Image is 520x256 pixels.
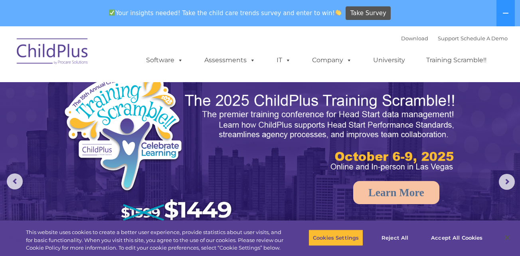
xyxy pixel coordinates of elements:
[346,6,391,20] a: Take Survey
[13,33,93,73] img: ChildPlus by Procare Solutions
[350,6,386,20] span: Take Survey
[498,229,516,246] button: Close
[401,35,428,41] a: Download
[353,181,439,204] a: Learn More
[365,52,413,68] a: University
[106,5,345,21] span: Your insights needed! Take the child care trends survey and enter to win!
[111,53,135,59] span: Last name
[308,229,363,246] button: Cookies Settings
[370,229,420,246] button: Reject All
[138,52,191,68] a: Software
[111,85,145,91] span: Phone number
[401,35,508,41] font: |
[269,52,299,68] a: IT
[304,52,360,68] a: Company
[196,52,263,68] a: Assessments
[26,228,286,252] div: This website uses cookies to create a better user experience, provide statistics about user visit...
[109,10,115,16] img: ✅
[461,35,508,41] a: Schedule A Demo
[418,52,494,68] a: Training Scramble!!
[335,10,341,16] img: 👏
[438,35,459,41] a: Support
[427,229,487,246] button: Accept All Cookies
